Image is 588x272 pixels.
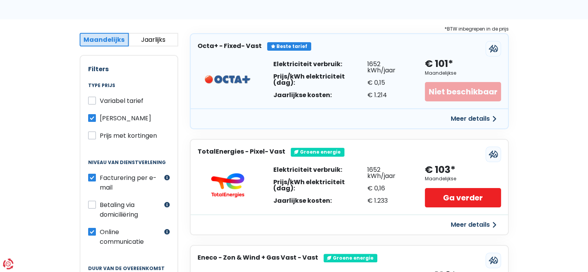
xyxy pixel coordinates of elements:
div: *BTW inbegrepen in de prijs [190,25,509,33]
button: Maandelijks [80,33,129,46]
div: € 1.233 [367,198,410,204]
legend: Niveau van dienstverlening [88,160,170,173]
label: Betaling via domiciliëring [100,200,162,219]
div: € 0,15 [367,80,410,86]
label: Facturering per e-mail [100,173,162,192]
h3: Eneco - Zon & Wind + Gas Vast - Vast [198,254,318,261]
button: Jaarlijks [129,33,178,46]
div: Elektriciteit verbruik: [273,167,367,173]
div: Groene energie [324,254,377,262]
div: Groene energie [291,148,344,156]
div: Jaarlijkse kosten: [273,92,367,98]
img: TotalEnergies [205,173,251,198]
label: Online communicatie [100,227,162,246]
button: Meer details [446,112,501,126]
button: Meer details [446,218,501,232]
div: Elektriciteit verbruik: [273,61,367,67]
a: Ga verder [425,188,501,207]
div: Prijs/kWh elektriciteit (dag): [273,179,367,192]
div: 1652 kWh/jaar [367,61,410,74]
div: Beste tarief [267,42,311,51]
h3: Octa+ - Fixed- Vast [198,42,262,50]
div: € 101* [425,58,453,70]
h3: TotalEnergies - Pixel- Vast [198,148,285,155]
div: € 0,16 [367,185,410,192]
div: Niet beschikbaar [425,82,501,101]
div: € 1.214 [367,92,410,98]
div: 1652 kWh/jaar [367,167,410,179]
span: Prijs met kortingen [100,131,157,140]
div: Maandelijkse [425,70,456,76]
span: Variabel tarief [100,96,143,105]
div: Maandelijkse [425,176,456,181]
img: Octa [205,75,251,84]
div: € 103* [425,164,455,176]
span: [PERSON_NAME] [100,114,151,123]
div: Prijs/kWh elektriciteit (dag): [273,74,367,86]
h2: Filters [88,65,170,73]
legend: Type prijs [88,83,170,96]
div: Jaarlijkse kosten: [273,198,367,204]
